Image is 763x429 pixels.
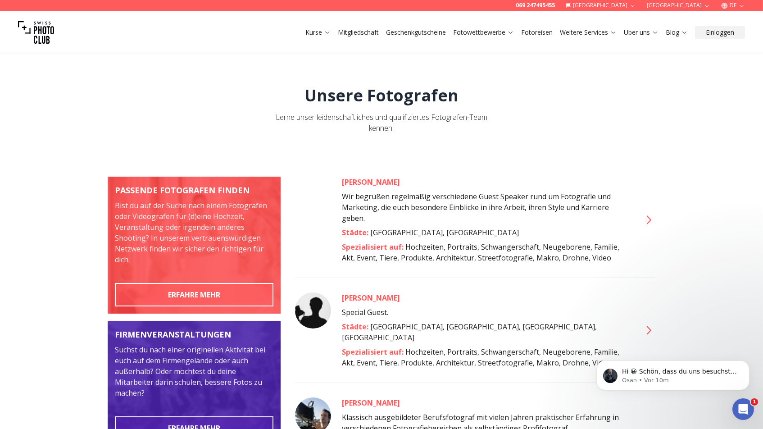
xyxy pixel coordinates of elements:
[115,328,273,341] div: FIRMENVERANSTALTUNGEN
[342,228,370,237] span: Städte :
[108,177,281,314] img: Meet the team
[304,87,459,105] h1: Unsere Fotografen
[342,292,630,303] a: [PERSON_NAME]
[516,2,555,9] a: 069 247495455
[624,28,659,37] a: Über uns
[662,26,691,39] button: Blog
[342,191,630,224] p: Wir begrüßen regelmäßig verschiedene Guest Speaker rund um Fotografie und Marketing, die euch bes...
[276,112,487,133] span: Lerne unser leidenschaftliches und qualifiziertes Fotografen-Team kennen!
[115,201,267,265] span: Bist du auf der Suche nach einem Fotografen oder Videografen für (d)eine Hochzeit, Veranstaltung ...
[666,28,688,37] a: Blog
[342,347,630,368] div: Hochzeiten, Portraits, Schwangerschaft, Neugeborene, Familie, Akt, Event, Tiere, Produkte, Archit...
[115,184,273,196] div: PASSENDE FOTOGRAFEN FINDEN
[342,347,405,357] span: Spezialisiert auf :
[620,26,662,39] button: Über uns
[751,398,758,406] span: 1
[695,26,745,39] button: Einloggen
[342,397,630,408] a: [PERSON_NAME]
[295,292,331,329] img: Andreas GÖRß
[560,28,617,37] a: Weitere Services
[382,26,450,39] button: Geschenkgutscheine
[338,28,379,37] a: Mitgliedschaft
[453,28,514,37] a: Fotowettbewerbe
[302,26,334,39] button: Kurse
[521,28,553,37] a: Fotoreisen
[556,26,620,39] button: Weitere Services
[342,177,630,187] a: [PERSON_NAME]
[342,321,630,343] div: [GEOGRAPHIC_DATA], [GEOGRAPHIC_DATA], [GEOGRAPHIC_DATA], [GEOGRAPHIC_DATA]
[108,177,281,314] a: Meet the teamPASSENDE FOTOGRAFEN FINDENBist du auf der Suche nach einem Fotografen oder Videograf...
[342,227,630,238] div: [GEOGRAPHIC_DATA], [GEOGRAPHIC_DATA]
[518,26,556,39] button: Fotoreisen
[305,28,331,37] a: Kurse
[115,345,265,398] span: Suchst du nach einer originellen Aktivität bei euch auf dem Firmengelände oder auch außerhalb? Od...
[342,242,405,252] span: Spezialisiert auf :
[342,322,370,332] span: Städte :
[342,307,630,318] p: Special Guest.
[732,398,754,420] iframe: Intercom live chat
[334,26,382,39] button: Mitgliedschaft
[583,342,763,405] iframe: Intercom notifications Nachricht
[342,242,630,263] div: Hochzeiten, Portraits, Schwangerschaft, Neugeborene, Familie, Akt, Event, Tiere, Produkte, Archit...
[18,14,54,50] img: Swiss photo club
[450,26,518,39] button: Fotowettbewerbe
[386,28,446,37] a: Geschenkgutscheine
[295,177,331,213] img: Alina Atzler
[115,283,273,306] button: ERFAHRE MEHR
